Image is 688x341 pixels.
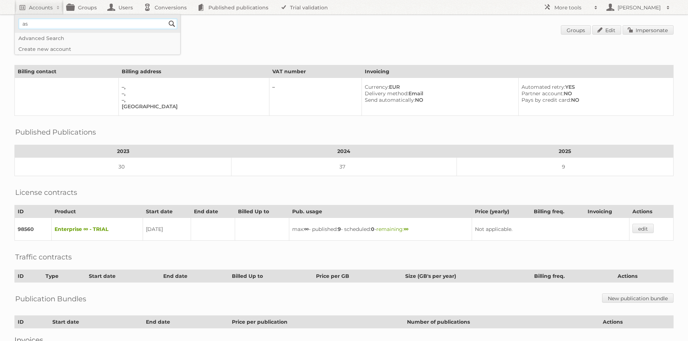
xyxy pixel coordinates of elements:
th: VAT number [269,65,362,78]
th: Actions [615,270,674,283]
th: ID [15,205,52,218]
h2: Traffic contracts [15,252,72,262]
div: [GEOGRAPHIC_DATA] [122,103,264,110]
div: YES [522,84,667,90]
th: End date [191,205,235,218]
h2: Accounts [29,4,53,11]
th: Price per publication [229,316,404,328]
a: Advanced Search [15,33,180,44]
span: Send automatically: [365,97,415,103]
div: –, [122,97,264,103]
td: 37 [232,158,457,176]
th: Start date [86,270,160,283]
span: Partner account: [522,90,564,97]
span: remaining: [376,226,408,232]
a: Groups [561,25,591,35]
h1: Account 84553: Publitas - [PERSON_NAME] [14,25,674,36]
a: edit [632,224,654,233]
input: Search [166,18,177,29]
td: 30 [15,158,232,176]
th: ID [15,270,43,283]
strong: 9 [338,226,341,232]
th: Billing contact [15,65,119,78]
td: Enterprise ∞ - TRIAL [51,218,143,241]
th: Start date [49,316,143,328]
th: 2023 [15,145,232,158]
th: Type [42,270,86,283]
h2: More tools [554,4,590,11]
a: Create new account [15,44,180,54]
div: NO [365,97,512,103]
div: NO [522,97,667,103]
strong: ∞ [404,226,408,232]
h2: [PERSON_NAME] [616,4,663,11]
a: Edit [592,25,621,35]
th: 2024 [232,145,457,158]
th: Pub. usage [289,205,472,218]
strong: 0 [371,226,375,232]
th: 2025 [456,145,673,158]
th: ID [15,316,49,328]
div: Email [365,90,512,97]
td: 98560 [15,218,52,241]
th: End date [143,316,229,328]
h2: Published Publications [15,127,96,137]
h2: Publication Bundles [15,293,86,304]
td: Not applicable. [472,218,629,241]
th: Start date [143,205,191,218]
span: Automated retry: [522,84,565,90]
th: Product [51,205,143,218]
a: New publication bundle [602,293,674,303]
th: Billing freq. [531,270,615,283]
td: [DATE] [143,218,191,241]
th: Billing freq. [531,205,585,218]
td: – [269,78,362,116]
th: Billing address [118,65,269,78]
th: Invoicing [584,205,629,218]
th: Price (yearly) [472,205,531,218]
th: Actions [600,316,673,328]
th: Size (GB's per year) [402,270,531,283]
div: NO [522,90,667,97]
span: Pays by credit card: [522,97,571,103]
td: max: - published: - scheduled: - [289,218,472,241]
div: EUR [365,84,512,90]
th: Invoicing [362,65,673,78]
th: Price per GB [313,270,402,283]
td: 9 [456,158,673,176]
div: –, [122,84,264,90]
th: Billed Up to [229,270,313,283]
a: Impersonate [623,25,674,35]
th: Billed Up to [235,205,289,218]
div: –, [122,90,264,97]
span: Delivery method: [365,90,408,97]
h2: License contracts [15,187,77,198]
span: Currency: [365,84,389,90]
th: End date [160,270,229,283]
th: Number of publications [404,316,600,328]
th: Actions [629,205,673,218]
strong: ∞ [304,226,309,232]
